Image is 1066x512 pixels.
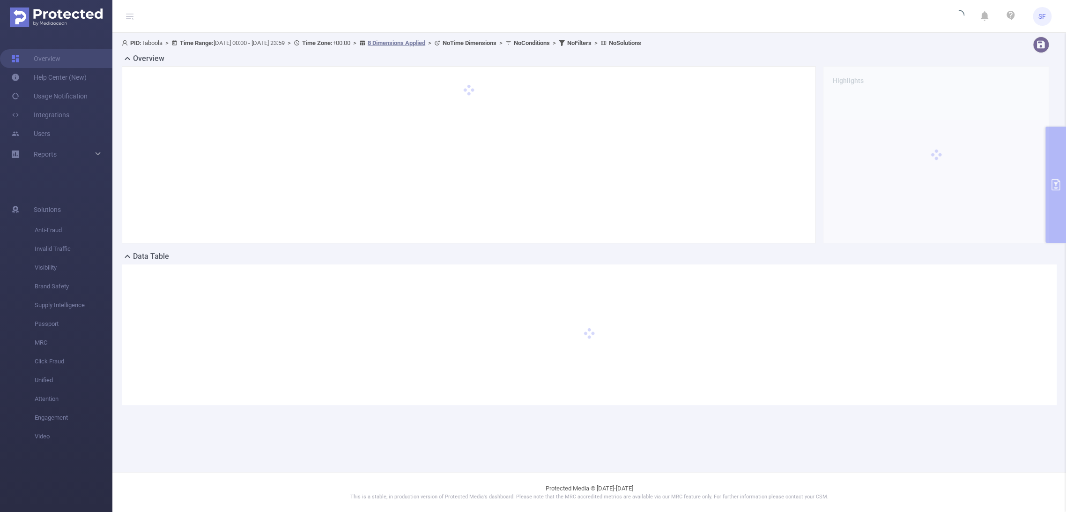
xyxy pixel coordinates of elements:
span: > [592,39,600,46]
b: No Filters [567,39,592,46]
span: Supply Intelligence [35,296,112,315]
span: > [163,39,171,46]
a: Usage Notification [11,87,88,105]
b: No Time Dimensions [443,39,496,46]
span: > [550,39,559,46]
span: Reports [34,151,57,158]
span: Solutions [34,200,61,219]
span: > [496,39,505,46]
a: Reports [34,145,57,164]
span: SF [1038,7,1046,26]
span: Visibility [35,258,112,277]
span: > [285,39,294,46]
span: Brand Safety [35,277,112,296]
span: Taboola [DATE] 00:00 - [DATE] 23:59 +00:00 [122,39,641,46]
span: Invalid Traffic [35,240,112,258]
span: > [350,39,359,46]
span: Passport [35,315,112,333]
footer: Protected Media © [DATE]-[DATE] [112,472,1066,512]
span: Anti-Fraud [35,221,112,240]
i: icon: user [122,40,130,46]
b: PID: [130,39,141,46]
b: No Conditions [514,39,550,46]
span: > [425,39,434,46]
span: Unified [35,371,112,390]
a: Users [11,124,50,143]
span: MRC [35,333,112,352]
img: Protected Media [10,8,103,27]
a: Help Center (New) [11,68,87,87]
p: This is a stable, in production version of Protected Media's dashboard. Please note that the MRC ... [136,493,1043,501]
a: Overview [11,49,60,68]
i: icon: loading [953,10,964,23]
span: Video [35,427,112,446]
h2: Data Table [133,251,169,262]
b: Time Range: [180,39,214,46]
a: Integrations [11,105,69,124]
h2: Overview [133,53,164,64]
b: No Solutions [609,39,641,46]
span: Attention [35,390,112,408]
b: Time Zone: [302,39,333,46]
u: 8 Dimensions Applied [368,39,425,46]
span: Click Fraud [35,352,112,371]
span: Engagement [35,408,112,427]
